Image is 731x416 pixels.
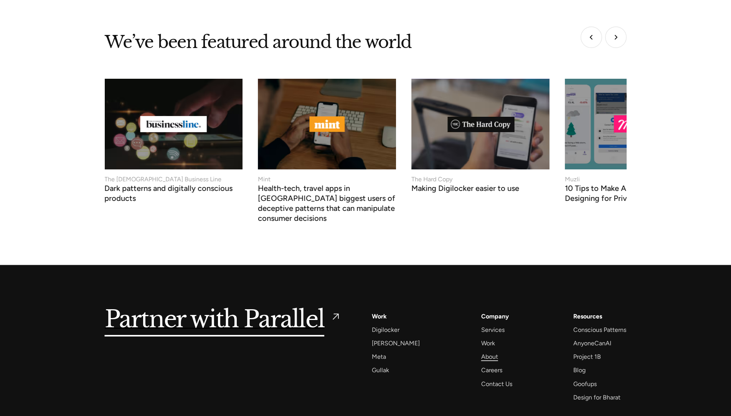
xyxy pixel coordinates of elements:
h3: Health-tech, travel apps in [GEOGRAPHIC_DATA] biggest users of deceptive patterns that can manipu... [258,186,396,223]
a: The [DEMOGRAPHIC_DATA] Business LineDark patterns and digitally conscious products [105,79,243,201]
a: About [481,351,498,362]
a: Design for Bharat [573,392,620,403]
div: Resources [573,311,602,322]
div: Next slide [605,27,627,48]
a: MintHealth-tech, travel apps in [GEOGRAPHIC_DATA] biggest users of deceptive patterns that can ma... [258,79,396,221]
a: Goofups [573,379,597,389]
div: The Hard Copy [411,175,452,184]
a: AnyoneCanAI [573,338,611,348]
a: Contact Us [481,379,512,389]
a: Digilocker [372,325,399,335]
a: Conscious Patterns [573,325,626,335]
a: The Hard CopyMaking Digilocker easier to use [411,79,549,191]
a: Work [481,338,495,348]
h5: Partner with Parallel [105,311,325,329]
a: Gullak [372,365,389,375]
a: Meta [372,351,386,362]
a: [PERSON_NAME] [372,338,420,348]
a: Services [481,325,505,335]
div: Go to last slide [581,27,602,48]
h3: Making Digilocker easier to use [411,186,519,193]
a: Company [481,311,509,322]
a: Blog [573,365,586,375]
h3: 10 Tips to Make Apps More Human by Designing for Privacy [565,186,703,203]
h3: Dark patterns and digitally conscious products [105,186,243,203]
a: Project 1B [573,351,601,362]
a: Careers [481,365,502,375]
a: Work [372,311,387,322]
div: Mint [258,175,271,184]
a: Partner with Parallel [105,311,342,329]
div: Muzli [565,175,580,184]
div: The [DEMOGRAPHIC_DATA] Business Line [105,175,222,184]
